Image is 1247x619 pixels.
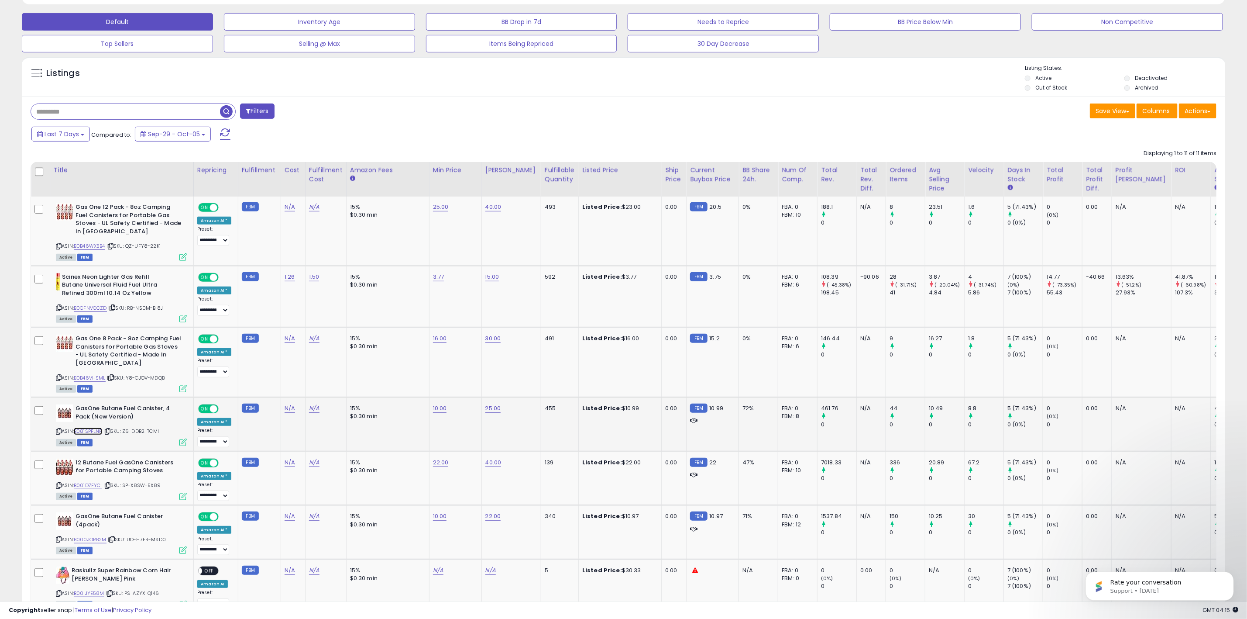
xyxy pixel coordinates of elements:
div: Repricing [197,166,234,175]
span: Rate your conversation [38,25,109,32]
a: 25.00 [433,203,449,211]
div: 592 [545,273,572,281]
div: 0 [1047,421,1082,429]
div: Amazon AI * [197,418,231,426]
button: Inventory Age [224,13,415,31]
div: 455 [545,405,572,412]
div: 146.44 [821,335,856,342]
div: 10.49 [929,405,964,412]
div: Fulfillment Cost [309,166,343,184]
div: 44 [890,405,925,412]
div: 15% [350,335,423,342]
button: Selling @ Max [224,35,415,52]
span: | SKU: Y8-GJOV-MDQB [107,374,165,381]
span: Compared to: [91,131,131,139]
div: Avg BB Share [1214,166,1246,184]
div: 0 [1047,203,1082,211]
small: FBM [690,272,707,281]
img: 31MwEd6RLCL._SL40_.jpg [56,273,60,290]
span: Sep-29 - Oct-05 [148,130,200,138]
div: Preset: [197,226,231,246]
b: Listed Price: [582,203,622,211]
div: N/A [1116,405,1165,412]
small: (0%) [1047,413,1059,420]
div: 1.8 [968,335,1003,342]
div: N/A [860,459,879,467]
div: Amazon AI * [197,217,231,225]
button: Actions [1179,104,1216,118]
div: Total Rev. Diff. [860,166,882,193]
div: BB Share 24h. [742,166,774,184]
button: Last 7 Days [31,127,90,142]
span: FBM [77,385,93,393]
div: 0.00 [1086,459,1105,467]
a: 16.00 [433,334,447,343]
div: 0.00 [665,273,680,281]
div: 7 (100%) [1007,289,1043,297]
span: Last 7 Days [45,130,79,138]
div: 0.00 [1086,203,1105,211]
div: Total Profit Diff. [1086,166,1108,193]
div: Amazon AI * [197,348,231,356]
div: 493 [545,203,572,211]
div: Title [54,166,190,175]
a: 10.00 [433,404,447,413]
div: 8 [890,203,925,211]
div: FBA: 0 [782,273,811,281]
small: FBM [242,334,259,343]
div: $0.30 min [350,281,423,289]
a: 1.26 [285,273,295,281]
span: ON [199,335,210,343]
small: (-31.71%) [895,281,917,288]
div: 20.89 [929,459,964,467]
h5: Listings [46,67,80,80]
div: message notification from Support, 5w ago. Rate your conversation [13,18,161,47]
div: 0 [968,421,1003,429]
b: Listed Price: [582,404,622,412]
small: (0%) [1047,211,1059,218]
span: | SKU: QZ-UFY8-22K1 [106,242,161,249]
b: 12 Butane Fuel GasOne Canisters for Portable Camping Stoves [76,459,182,477]
img: 51OpIdOktVL._SL40_.jpg [56,405,73,422]
div: 67.2 [968,459,1003,467]
div: ROI [1175,166,1207,175]
div: 13.63% [1116,273,1171,281]
label: Deactivated [1135,74,1168,82]
span: FBM [77,315,93,323]
a: N/A [285,203,295,211]
a: B081SPFLNF [74,428,102,435]
div: 0 (0%) [1007,219,1043,227]
div: 5 (71.43%) [1007,335,1043,342]
b: Gas One 12 Pack - 8oz Camping Fuel Canisters for Portable Gas Stoves - UL Safety Certified - Made... [76,203,182,238]
a: 25.00 [485,404,501,413]
div: ASIN: [56,203,187,260]
b: Listed Price: [582,458,622,467]
a: N/A [285,404,295,413]
div: FBA: 0 [782,335,811,342]
small: (0%) [1007,281,1020,288]
b: GasOne Butane Fuel Canister, 4 Pack (New Version) [76,405,182,423]
div: 0 [890,219,925,227]
small: FBM [690,334,707,343]
div: 0 [968,351,1003,359]
a: B000JORB2M [74,536,106,543]
button: Items Being Repriced [426,35,617,52]
a: N/A [285,334,295,343]
div: 336 [890,459,925,467]
img: 515u-LeRvmL._SL40_.jpg [56,459,73,476]
div: ASIN: [56,405,187,445]
div: 0.00 [665,335,680,342]
div: N/A [1175,203,1204,211]
div: 0 [821,421,856,429]
img: 51rgVU3AqQL._SL40_.jpg [56,203,73,221]
div: FBM: 8 [782,412,811,420]
small: (-31.74%) [974,281,996,288]
div: 461.76 [821,405,856,412]
img: Profile image for Support [20,26,34,40]
div: N/A [860,335,879,342]
div: Current Buybox Price [690,166,735,184]
button: Columns [1137,104,1178,118]
a: B001D7FYCI [74,482,102,489]
div: $23.00 [582,203,655,211]
div: N/A [1116,459,1165,467]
